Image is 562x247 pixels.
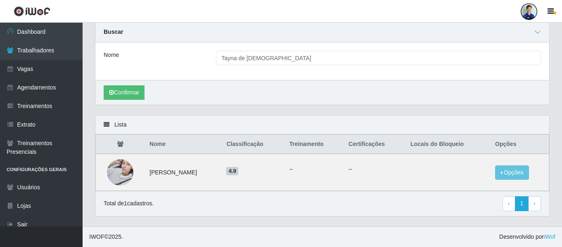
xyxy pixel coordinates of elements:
[104,199,154,208] p: Total de 1 cadastros.
[528,196,541,211] a: Next
[544,233,555,240] a: iWof
[503,196,515,211] a: Previous
[226,167,238,175] span: 4.9
[95,115,549,134] div: Lista
[405,135,490,154] th: Locais do Bloqueio
[216,51,541,65] input: Digite o Nome...
[515,196,529,211] a: 1
[499,233,555,241] span: Desenvolvido por
[104,51,119,59] label: Nome
[289,165,339,174] ul: --
[349,165,401,174] p: --
[508,200,510,207] span: ‹
[104,28,123,35] strong: Buscar
[104,85,145,100] button: Confirmar
[145,135,221,154] th: Nome
[221,135,284,154] th: Classificação
[503,196,541,211] nav: pagination
[495,165,529,180] button: Opções
[534,200,536,207] span: ›
[490,135,549,154] th: Opções
[284,135,344,154] th: Treinamento
[14,6,50,16] img: CoreUI Logo
[89,233,123,241] span: © 2025 .
[107,155,133,190] img: 1755028690244.jpeg
[344,135,405,154] th: Certificações
[145,154,221,191] td: [PERSON_NAME]
[89,233,104,240] span: IWOF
